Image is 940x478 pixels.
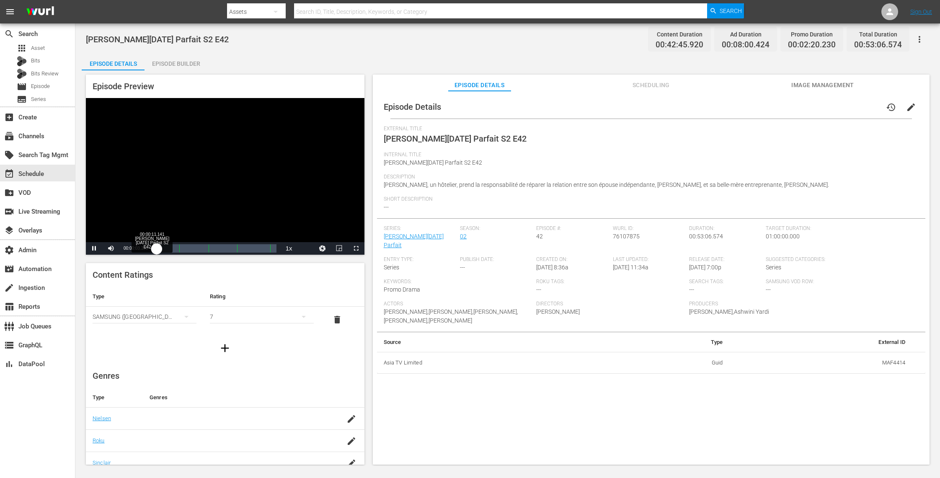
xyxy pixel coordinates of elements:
[689,308,769,315] span: [PERSON_NAME],Ashwini Yardi
[536,279,685,285] span: Roku Tags:
[93,305,196,328] div: SAMSUNG ([GEOGRAPHIC_DATA] (the Republic of))
[384,126,914,132] span: External Title
[536,225,608,232] span: Episode #:
[384,159,482,166] span: [PERSON_NAME][DATE] Parfait S2 E42
[689,279,761,285] span: Search Tags:
[327,310,347,330] button: delete
[384,134,527,144] span: [PERSON_NAME][DATE] Parfait S2 E42
[143,388,335,408] th: Genres
[31,70,59,78] span: Bits Review
[145,54,207,74] div: Episode Builder
[460,256,532,263] span: Publish Date:
[4,207,14,217] span: Live Streaming
[613,264,648,271] span: [DATE] 11:34a
[4,188,14,198] span: VOD
[656,40,703,50] span: 00:42:45.920
[86,388,143,408] th: Type
[886,102,896,112] span: history
[766,225,914,232] span: Target Duration:
[17,94,27,104] span: Series
[4,29,14,39] span: Search
[689,301,838,307] span: Producers
[854,40,902,50] span: 00:53:06.574
[722,28,770,40] div: Ad Duration
[4,131,14,141] span: Channels
[384,174,914,181] span: Description
[145,54,207,70] button: Episode Builder
[656,28,703,40] div: Content Duration
[82,54,145,74] div: Episode Details
[203,287,320,307] th: Rating
[86,242,103,255] button: Pause
[620,80,682,90] span: Scheduling
[689,256,761,263] span: Release Date:
[93,270,153,280] span: Content Ratings
[4,340,14,350] span: GraphQL
[4,112,14,122] span: Create
[384,196,914,203] span: Short Description
[613,225,685,232] span: Wurl ID:
[448,80,511,90] span: Episode Details
[384,102,441,112] span: Episode Details
[210,305,314,328] div: 7
[384,181,829,188] span: [PERSON_NAME], un hôtelier, prend la responsabilité de réparer la relation entre son épouse indép...
[31,95,46,103] span: Series
[17,69,27,79] div: Bits Review
[720,3,742,18] span: Search
[82,54,145,70] button: Episode Details
[86,287,203,307] th: Type
[766,256,914,263] span: Suggested Categories:
[93,81,154,91] span: Episode Preview
[766,286,771,293] span: ---
[722,40,770,50] span: 00:08:00.424
[460,264,465,271] span: ---
[613,256,685,263] span: Last Updated:
[93,437,105,444] a: Roku
[766,279,838,285] span: Samsung VOD Row:
[729,332,912,352] th: External ID
[906,102,916,112] span: edit
[331,242,348,255] button: Picture-in-Picture
[854,28,902,40] div: Total Duration
[4,264,14,274] span: Automation
[384,256,456,263] span: Entry Type:
[791,80,854,90] span: Image Management
[881,97,901,117] button: history
[689,264,721,271] span: [DATE] 7:00p
[281,242,297,255] button: Playback Rate
[384,152,914,158] span: Internal Title
[536,308,580,315] span: [PERSON_NAME]
[384,301,532,307] span: Actors
[707,3,744,18] button: Search
[910,8,932,15] a: Sign Out
[384,204,389,210] span: ---
[384,279,532,285] span: Keywords:
[536,264,568,271] span: [DATE] 8:36a
[766,233,800,240] span: 01:00:00.000
[17,56,27,66] div: Bits
[614,332,729,352] th: Type
[93,415,111,421] a: Nielsen
[377,332,614,352] th: Source
[901,97,921,117] button: edit
[93,460,111,466] a: Sinclair
[20,2,60,22] img: ans4CAIJ8jUAAAAAAAAAAAAAAAAAAAAAAAAgQb4GAAAAAAAAAAAAAAAAAAAAAAAAJMjXAAAAAAAAAAAAAAAAAAAAAAAAgAT5G...
[86,98,364,255] div: Video Player
[4,169,14,179] span: Schedule
[384,308,518,324] span: [PERSON_NAME],[PERSON_NAME],[PERSON_NAME],[PERSON_NAME],[PERSON_NAME]
[536,256,608,263] span: Created On:
[4,321,14,331] span: Job Queues
[729,352,912,374] td: MAF4414
[384,225,456,232] span: Series:
[86,287,364,333] table: simple table
[31,82,50,90] span: Episode
[31,44,45,52] span: Asset
[5,7,15,17] span: menu
[614,352,729,374] td: Guid
[93,371,119,381] span: Genres
[766,264,781,271] span: Series
[384,264,399,271] span: Series
[17,43,27,53] span: Asset
[460,233,467,240] a: 02
[384,233,444,248] a: [PERSON_NAME][DATE] Parfait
